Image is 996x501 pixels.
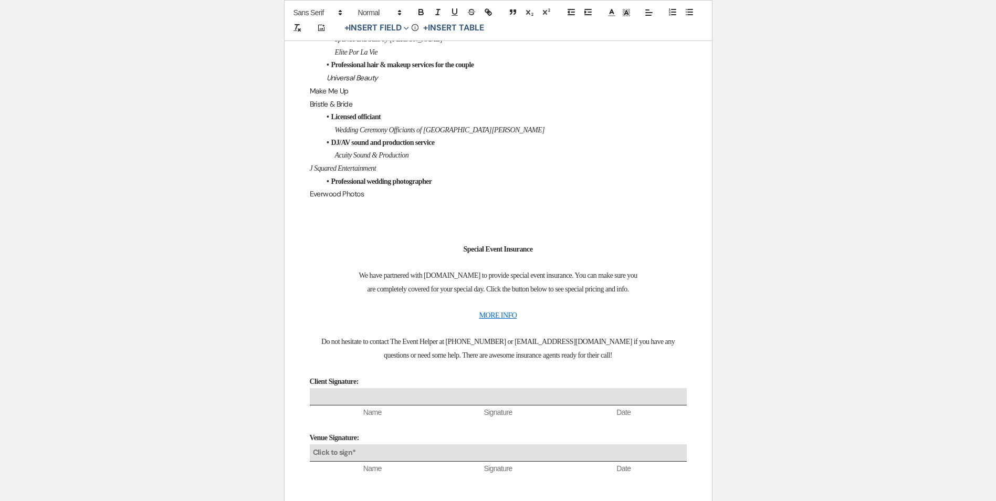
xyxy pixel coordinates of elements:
span: Text Color [604,6,619,19]
span: Date [561,408,686,418]
strong: Venue Signature: [310,434,359,442]
span: Name [310,408,435,418]
button: +Insert Table [420,22,487,35]
strong: DJ/AV sound and production service [331,139,435,147]
strong: Client Signature: [310,378,359,385]
span: Name [310,464,435,474]
em: Universal Beauty [327,73,378,82]
em: Elite Por La Vie [335,48,378,56]
span: Do not hesitate to contact The Event Helper at [PHONE_NUMBER] or [EMAIL_ADDRESS][DOMAIN_NAME] if ... [321,338,675,346]
em: Wedding Ceremony Officiants of [GEOGRAPHIC_DATA][PERSON_NAME] [335,126,545,134]
span: Header Formats [353,6,405,19]
em: Sparkle and Sass by [PERSON_NAME] [335,35,443,43]
span: We have partnered with [DOMAIN_NAME] to provide special event insurance. You can make sure you [359,272,637,279]
span: + [344,24,349,33]
p: Make Me Up [310,85,687,98]
span: Alignment [642,6,656,19]
span: are completely covered for your special day. Click the button below to see special pricing and info. [367,285,628,293]
strong: Professional hair & makeup services for the couple [331,61,474,69]
a: MORE INFO [479,311,517,319]
strong: Licensed officiant [331,113,381,121]
p: Everwood Photos [310,187,687,201]
span: questions or need some help. There are awesome insurance agents ready for their call! [384,351,612,359]
strong: Professional wedding photographer [331,178,432,185]
span: Signature [435,464,561,474]
strong: Special Event Insurance [464,245,533,253]
b: Click to sign* [313,447,356,457]
button: Insert Field [341,22,413,35]
em: J Squared Entertainment [310,164,376,172]
span: Signature [435,408,561,418]
span: Text Background Color [619,6,634,19]
em: Acuity Sound & Production [335,151,409,159]
span: + [423,24,428,33]
span: Date [561,464,686,474]
p: Bristle & Bride [310,98,687,111]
